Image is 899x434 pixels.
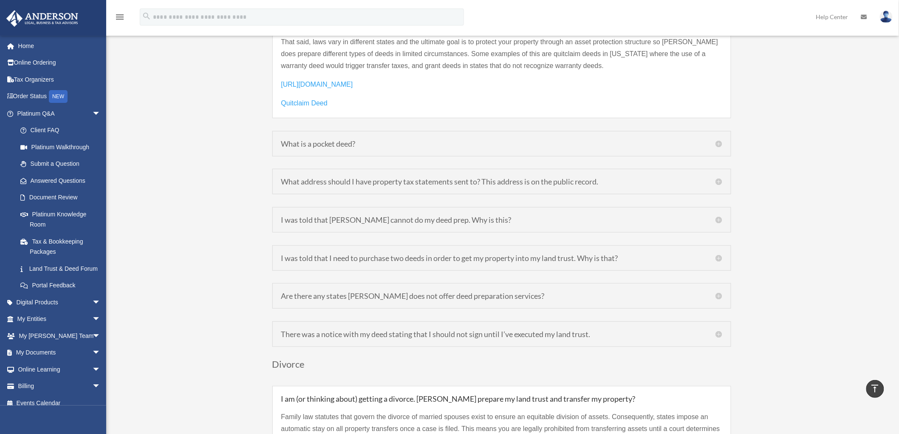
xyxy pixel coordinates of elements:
a: vertical_align_top [866,380,884,398]
a: Portal Feedback [12,277,113,294]
a: Events Calendar [6,394,113,411]
span: arrow_drop_down [92,361,109,378]
a: My [PERSON_NAME] Teamarrow_drop_down [6,327,113,344]
h5: There was a notice with my deed stating that I should not sign until I’ve executed my land trust. [281,330,722,338]
a: Platinum Knowledge Room [12,206,113,233]
a: Tax Organizers [6,71,113,88]
a: My Documentsarrow_drop_down [6,344,113,361]
h5: I was told that [PERSON_NAME] cannot do my deed prep. Why is this? [281,216,722,224]
a: Document Review [12,189,113,206]
a: Quitclaim Deed [281,99,328,111]
p: That said, laws vary in different states and the ultimate goal is to protect your property throug... [281,36,722,79]
h5: I was told that I need to purchase two deeds in order to get my property into my land trust. Why ... [281,254,722,262]
a: Platinum Walkthrough [12,139,113,156]
div: NEW [49,90,68,103]
i: menu [115,12,125,22]
a: [URL][DOMAIN_NAME] [281,81,353,92]
a: Client FAQ [12,122,113,139]
a: Submit a Question [12,156,113,173]
a: Home [6,37,113,54]
span: arrow_drop_down [92,311,109,328]
span: arrow_drop_down [92,105,109,122]
h5: I am (or thinking about) getting a divorce. [PERSON_NAME] prepare my land trust and transfer my p... [281,395,722,403]
a: Online Ordering [6,54,113,71]
span: arrow_drop_down [92,378,109,395]
a: Billingarrow_drop_down [6,378,113,395]
h5: What address should I have property tax statements sent to? This address is on the public record. [281,178,722,185]
h3: Divorce [272,360,731,373]
a: Order StatusNEW [6,88,113,105]
img: User Pic [880,11,893,23]
h5: What is a pocket deed? [281,140,722,148]
i: vertical_align_top [870,383,880,394]
img: Anderson Advisors Platinum Portal [4,10,81,27]
span: Quitclaim Deed [281,99,328,107]
a: menu [115,15,125,22]
a: Digital Productsarrow_drop_down [6,294,113,311]
a: My Entitiesarrow_drop_down [6,311,113,328]
a: Land Trust & Deed Forum [12,260,109,277]
i: search [142,11,151,21]
span: arrow_drop_down [92,327,109,345]
a: Online Learningarrow_drop_down [6,361,113,378]
a: Platinum Q&Aarrow_drop_down [6,105,113,122]
a: Tax & Bookkeeping Packages [12,233,113,260]
h5: Are there any states [PERSON_NAME] does not offer deed preparation services? [281,292,722,300]
span: arrow_drop_down [92,294,109,311]
span: arrow_drop_down [92,344,109,362]
a: Answered Questions [12,172,113,189]
span: [URL][DOMAIN_NAME] [281,81,353,88]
